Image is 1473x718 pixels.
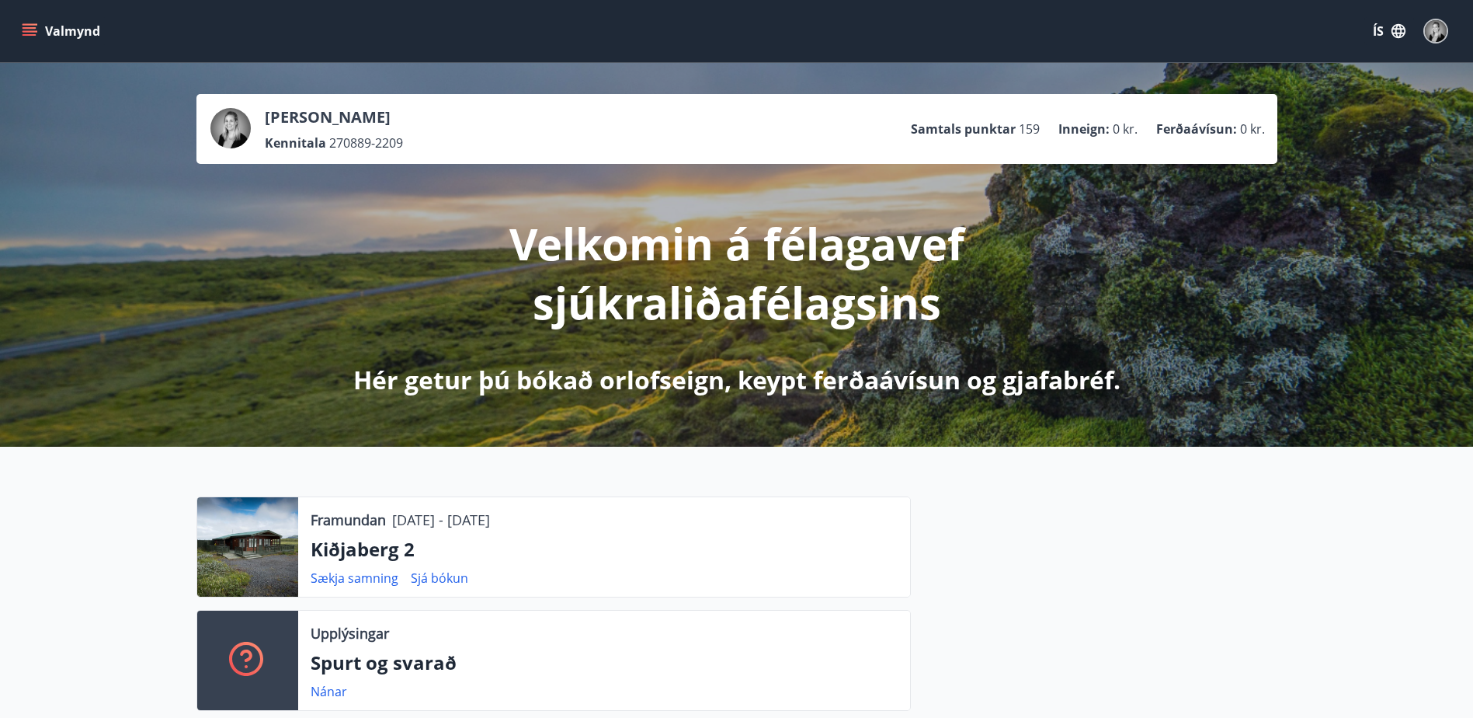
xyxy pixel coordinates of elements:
[1425,20,1447,42] img: jbSQFBSLnW8xMt9JY8km2ZNwnJWzjwKPjTAVEjyD.jpg
[311,570,398,587] a: Sækja samning
[210,108,251,148] img: jbSQFBSLnW8xMt9JY8km2ZNwnJWzjwKPjTAVEjyD.jpg
[1156,120,1237,138] p: Ferðaávísun :
[265,106,403,128] p: [PERSON_NAME]
[1058,120,1110,138] p: Inneign :
[311,510,386,530] p: Framundan
[265,134,326,152] p: Kennitala
[311,650,898,676] p: Spurt og svarað
[1364,17,1414,45] button: ÍS
[311,536,898,563] p: Kiðjaberg 2
[327,214,1147,332] p: Velkomin á félagavef sjúkraliðafélagsins
[911,120,1016,138] p: Samtals punktar
[329,134,403,152] span: 270889-2209
[311,623,389,643] p: Upplýsingar
[353,363,1120,397] p: Hér getur þú bókað orlofseign, keypt ferðaávísun og gjafabréf.
[1019,120,1040,138] span: 159
[1113,120,1138,138] span: 0 kr.
[392,510,490,530] p: [DATE] - [DATE]
[411,570,468,587] a: Sjá bókun
[19,17,106,45] button: menu
[1240,120,1265,138] span: 0 kr.
[311,683,347,700] a: Nánar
